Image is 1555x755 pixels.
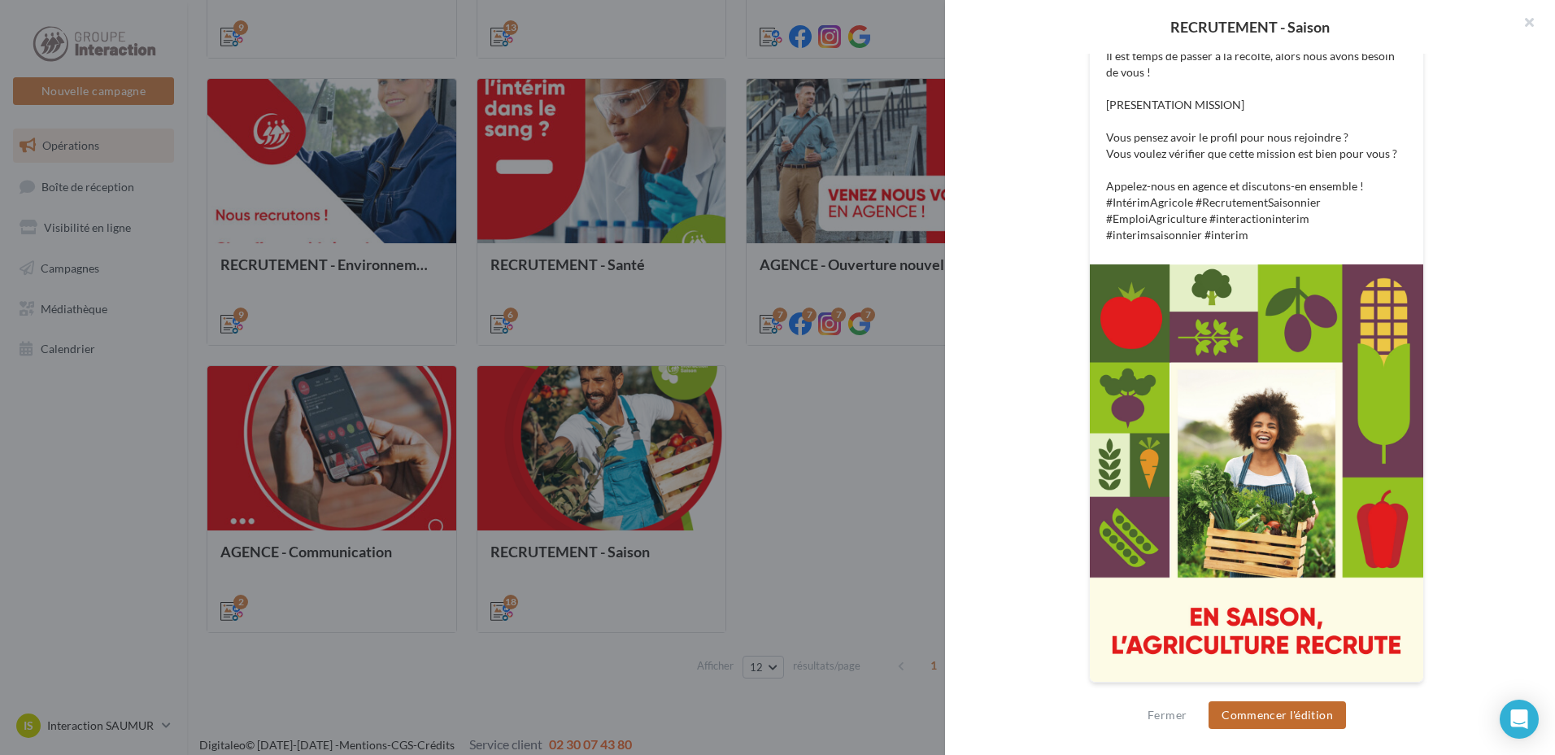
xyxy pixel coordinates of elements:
[1089,683,1424,704] div: La prévisualisation est non-contractuelle
[1141,705,1193,725] button: Fermer
[971,20,1529,34] div: RECRUTEMENT - Saison
[1209,701,1346,729] button: Commencer l'édition
[1500,700,1539,739] div: Open Intercom Messenger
